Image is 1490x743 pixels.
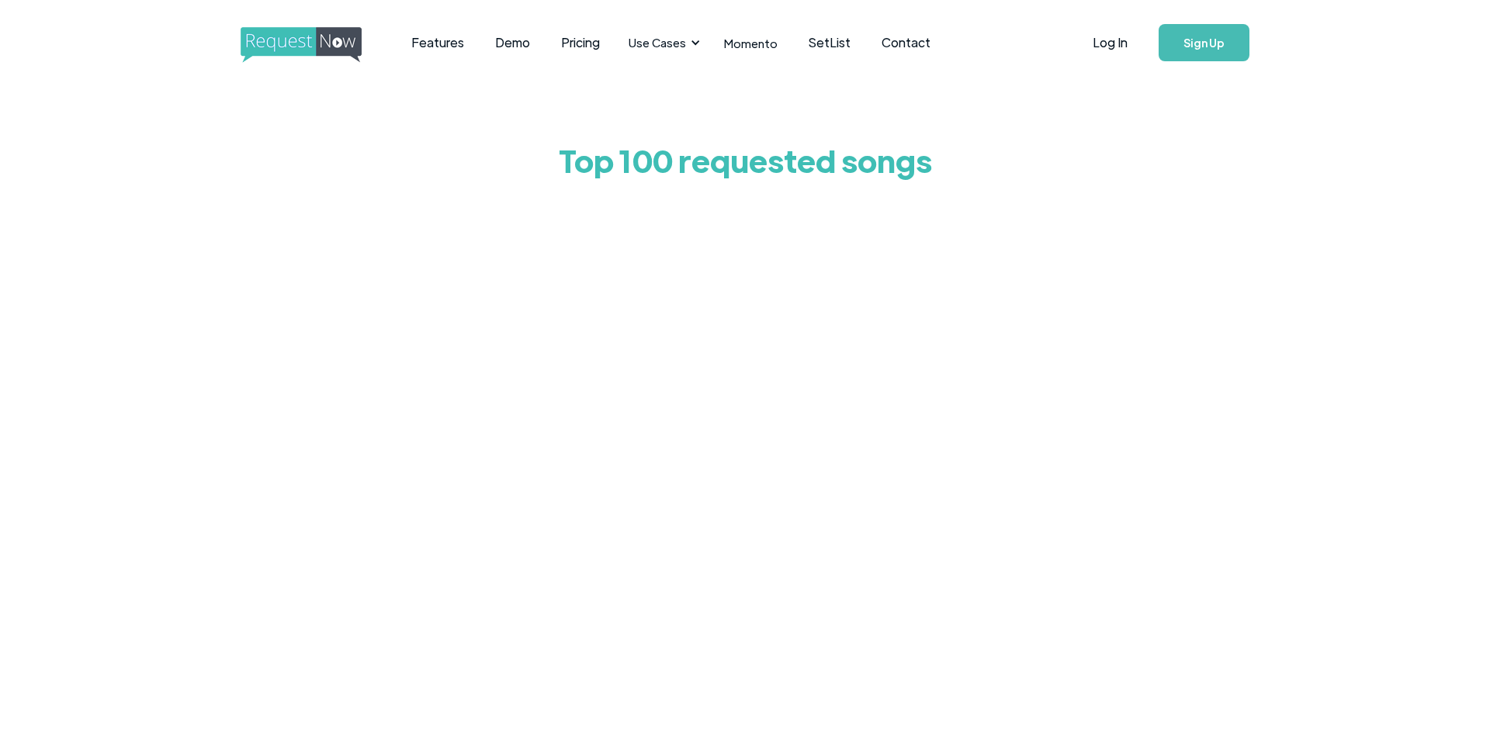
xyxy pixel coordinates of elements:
a: Momento [709,20,793,66]
a: SetList [793,19,866,67]
a: Pricing [546,19,615,67]
a: Contact [866,19,946,67]
a: Sign Up [1159,24,1249,61]
a: home [241,27,357,58]
img: requestnow logo [241,27,390,63]
div: Use Cases [629,34,686,51]
a: Demo [480,19,546,67]
div: Use Cases [619,19,705,67]
h1: Top 100 requested songs [380,129,1110,191]
a: Features [396,19,480,67]
a: Log In [1077,16,1143,70]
